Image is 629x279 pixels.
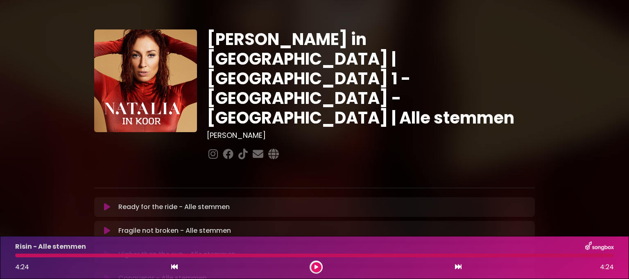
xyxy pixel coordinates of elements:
[118,202,230,212] p: Ready for the ride - Alle stemmen
[118,226,231,236] p: Fragile not broken - Alle stemmen
[600,262,614,272] span: 4:24
[15,262,29,272] span: 4:24
[585,241,614,252] img: songbox-logo-white.png
[15,242,86,252] p: Risin - Alle stemmen
[94,29,197,132] img: YTVS25JmS9CLUqXqkEhs
[207,29,535,128] h1: [PERSON_NAME] in [GEOGRAPHIC_DATA] | [GEOGRAPHIC_DATA] 1 - [GEOGRAPHIC_DATA] - [GEOGRAPHIC_DATA] ...
[207,131,535,140] h3: [PERSON_NAME]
